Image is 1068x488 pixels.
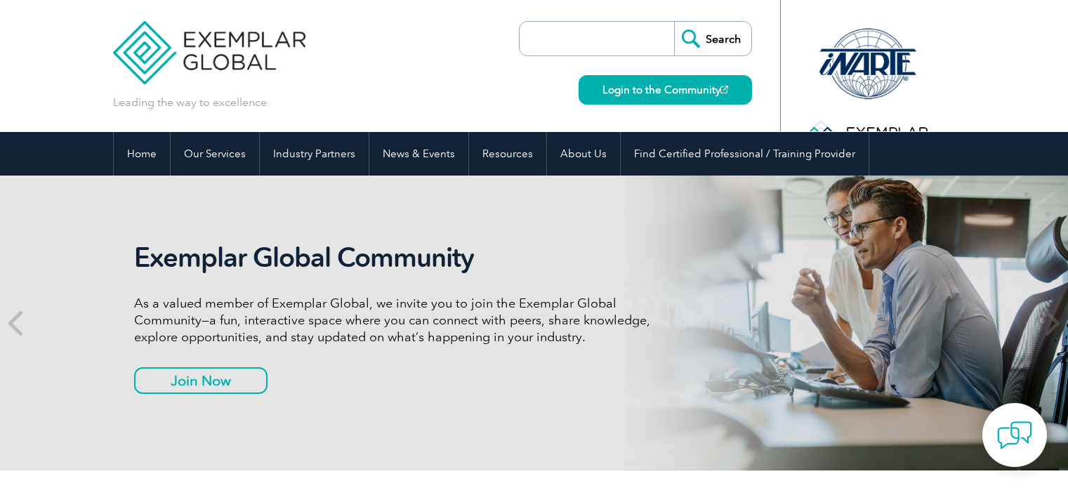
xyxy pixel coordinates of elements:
a: Our Services [171,132,259,176]
a: Login to the Community [579,75,752,105]
img: contact-chat.png [997,418,1032,453]
a: News & Events [369,132,468,176]
a: Home [114,132,170,176]
a: About Us [547,132,620,176]
a: Find Certified Professional / Training Provider [621,132,869,176]
a: Industry Partners [260,132,369,176]
input: Search [674,22,751,55]
a: Resources [469,132,546,176]
a: Join Now [134,367,268,394]
h2: Exemplar Global Community [134,242,661,274]
img: open_square.png [720,86,728,93]
p: Leading the way to excellence [113,95,267,110]
p: As a valued member of Exemplar Global, we invite you to join the Exemplar Global Community—a fun,... [134,295,661,345]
